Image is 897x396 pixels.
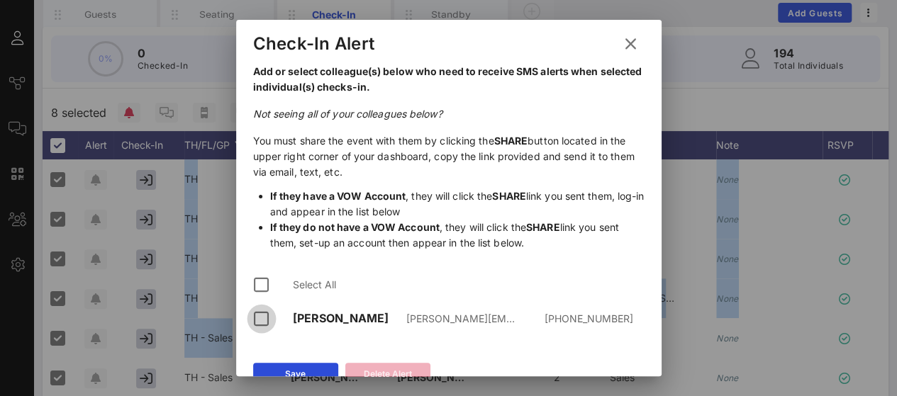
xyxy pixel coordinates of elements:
div: [PERSON_NAME][EMAIL_ADDRESS][PERSON_NAME][DOMAIN_NAME] [406,313,520,325]
div: Delete Alert [364,367,412,381]
li: , they will click the link you sent them, log-in and appear in the list below [270,188,645,220]
span: If they have a VOW Account [270,190,406,202]
span: SHARE [492,190,526,202]
div: Select All [293,279,633,291]
button: Delete Alert [345,363,430,385]
div: Check-In Alert [253,33,375,55]
button: Save [253,363,338,385]
p: You must share the event with them by clicking the button located in the upper right corner of yo... [253,133,645,251]
div: [PERSON_NAME] [293,312,406,325]
div: [PHONE_NUMBER] [520,313,633,325]
span: SHARE [494,135,528,147]
span: SHARE [526,221,560,233]
span: If they do not have a VOW Account [270,221,440,233]
div: Save [285,367,306,381]
p: Not seeing all of your colleagues below? [253,106,645,122]
li: , they will click the link you sent them, set-up an account then appear in the list below. [270,220,645,251]
p: Add or select colleague(s) below who need to receive SMS alerts when selected individual(s) check... [253,64,645,95]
